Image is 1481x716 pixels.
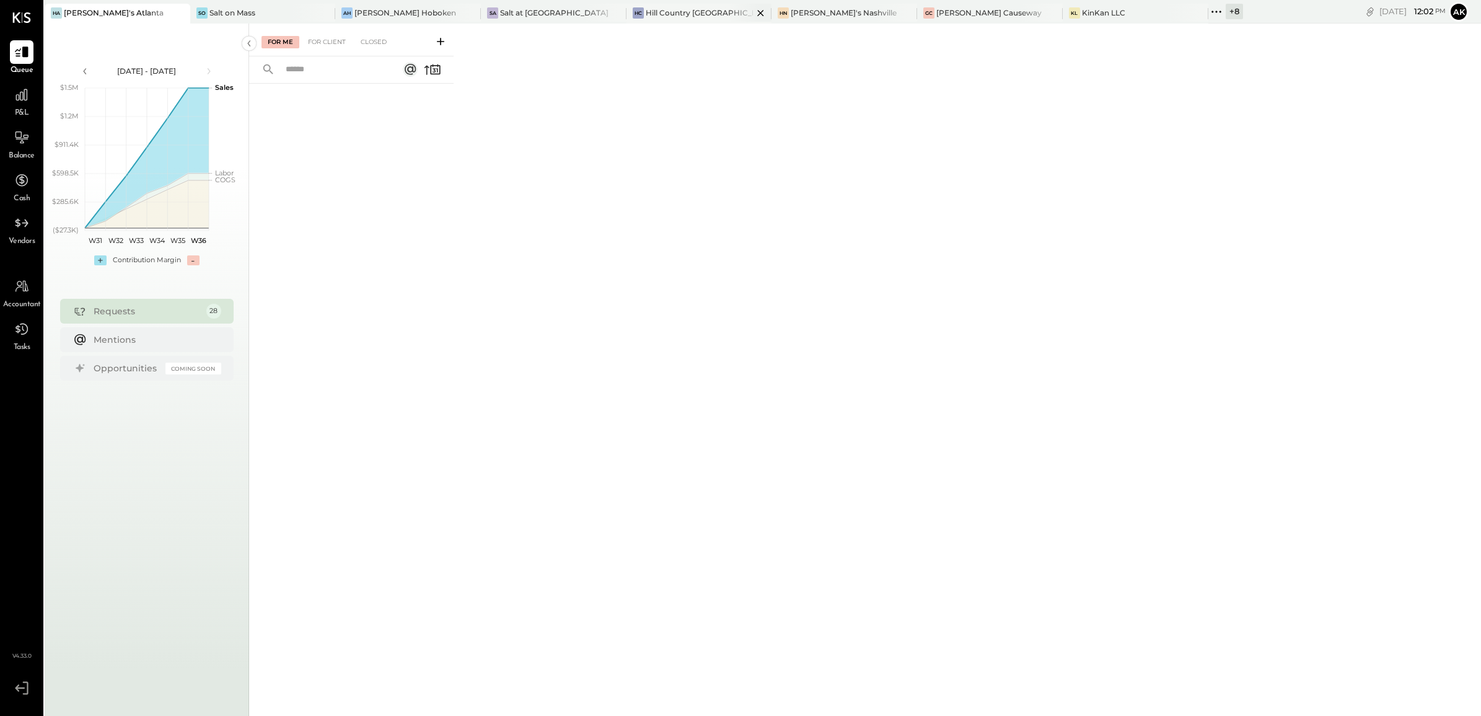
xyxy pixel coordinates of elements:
[936,7,1042,18] div: [PERSON_NAME] Causeway
[55,140,79,149] text: $911.4K
[1069,7,1080,19] div: KL
[149,236,165,245] text: W34
[215,83,234,92] text: Sales
[129,236,144,245] text: W33
[94,334,215,346] div: Mentions
[354,7,456,18] div: [PERSON_NAME] Hoboken
[52,197,79,206] text: $285.6K
[354,36,393,48] div: Closed
[1082,7,1125,18] div: KinKan LLC
[9,236,35,247] span: Vendors
[923,7,934,19] div: GC
[64,7,164,18] div: [PERSON_NAME]'s Atlanta
[1,126,43,162] a: Balance
[14,342,30,353] span: Tasks
[487,7,498,19] div: Sa
[1,169,43,205] a: Cash
[60,112,79,120] text: $1.2M
[261,36,299,48] div: For Me
[187,255,200,265] div: -
[170,236,185,245] text: W35
[1379,6,1446,17] div: [DATE]
[302,36,352,48] div: For Client
[1,211,43,247] a: Vendors
[113,255,181,265] div: Contribution Margin
[646,7,754,18] div: Hill Country [GEOGRAPHIC_DATA]
[52,169,79,177] text: $598.5K
[94,305,200,317] div: Requests
[1,275,43,311] a: Accountant
[791,7,897,18] div: [PERSON_NAME]'s Nashville
[51,7,62,19] div: HA
[94,362,159,374] div: Opportunities
[633,7,644,19] div: HC
[215,169,234,177] text: Labor
[88,236,102,245] text: W31
[3,299,41,311] span: Accountant
[14,193,30,205] span: Cash
[341,7,353,19] div: AH
[206,304,221,319] div: 28
[165,363,221,374] div: Coming Soon
[108,236,123,245] text: W32
[60,83,79,92] text: $1.5M
[215,175,235,184] text: COGS
[1364,5,1376,18] div: copy link
[1,83,43,119] a: P&L
[196,7,208,19] div: So
[11,65,33,76] span: Queue
[53,226,79,234] text: ($27.3K)
[94,66,200,76] div: [DATE] - [DATE]
[1,317,43,353] a: Tasks
[1226,4,1243,19] div: + 8
[190,236,206,245] text: W36
[778,7,789,19] div: HN
[209,7,255,18] div: Salt on Mass
[9,151,35,162] span: Balance
[500,7,608,18] div: Salt at [GEOGRAPHIC_DATA]
[1449,2,1469,22] button: Ak
[1,40,43,76] a: Queue
[15,108,29,119] span: P&L
[94,255,107,265] div: +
